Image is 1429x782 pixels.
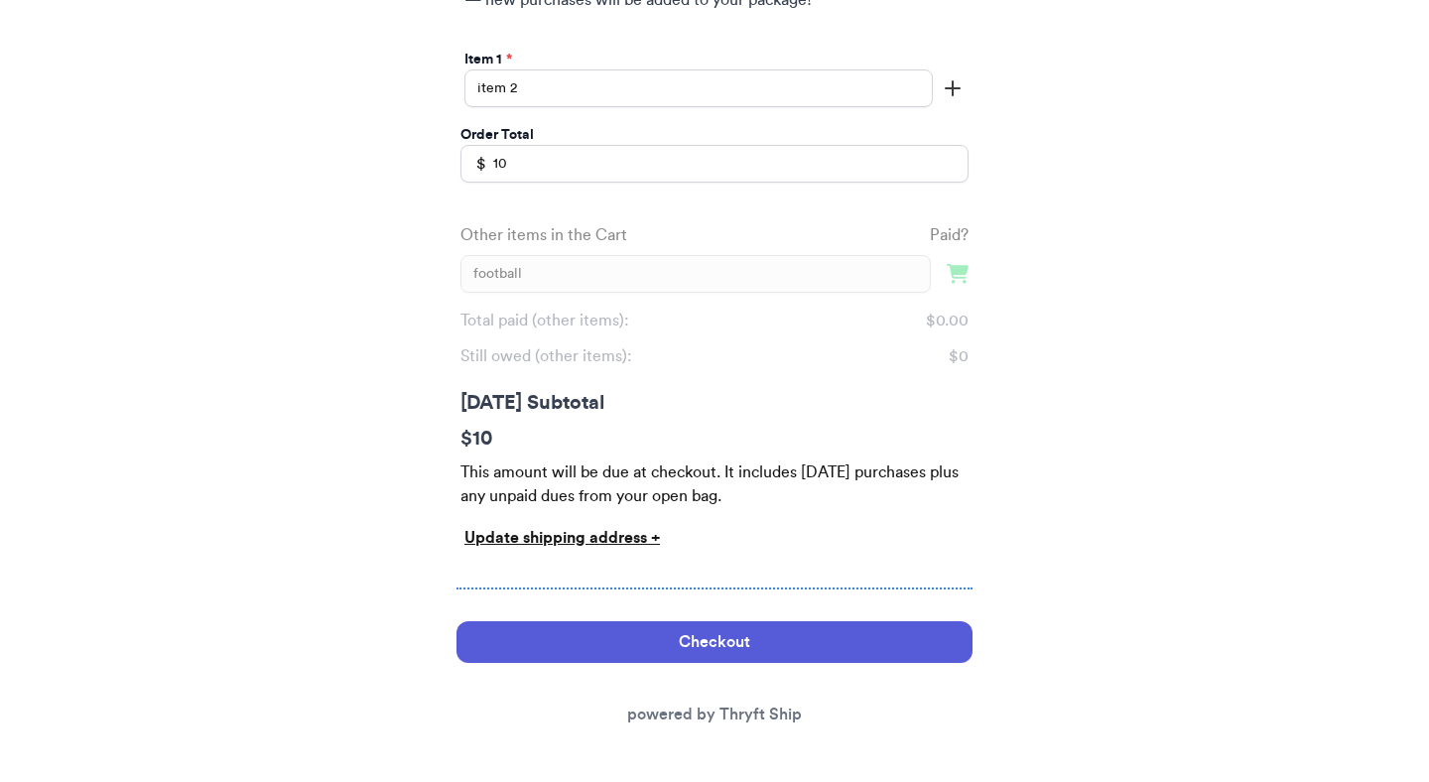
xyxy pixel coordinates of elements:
label: [DATE] Subtotal [460,389,969,417]
p: $ 10 [460,425,969,453]
label: Item 1 [464,50,512,69]
p: Total paid (other items): [460,309,969,332]
input: Enter Mutually Agreed Payment [460,145,969,183]
div: $ [460,145,486,183]
label: Order Total [460,125,534,145]
p: Paid? [930,223,969,247]
p: Still owed (other items): [460,344,969,368]
span: $ 0.00 [926,309,969,332]
p: This amount will be due at checkout. It includes [DATE] purchases plus any unpaid dues from your ... [460,460,969,508]
p: Other items in the Cart [460,223,627,247]
a: powered by Thryft Ship [627,707,802,722]
div: Update shipping address + [464,526,965,550]
span: $0 [949,344,969,368]
button: Checkout [456,621,973,663]
input: ex.funky hat [464,69,933,107]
